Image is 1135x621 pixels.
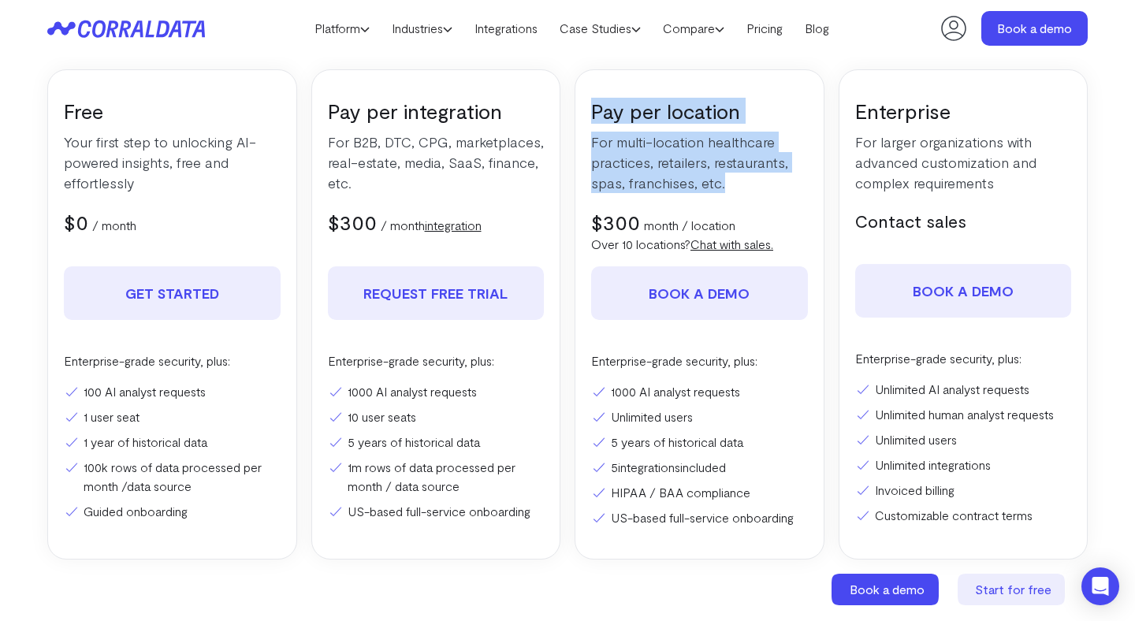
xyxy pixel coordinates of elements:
a: data source [127,478,192,493]
a: Case Studies [549,17,652,40]
h5: Contact sales [855,209,1072,232]
a: Compare [652,17,735,40]
p: For larger organizations with advanced customization and complex requirements [855,132,1072,193]
li: 5 years of historical data [328,433,545,452]
a: Integrations [463,17,549,40]
li: 5 years of historical data [591,433,808,452]
p: For B2B, DTC, CPG, marketplaces, real-estate, media, SaaS, finance, etc. [328,132,545,193]
li: 100 AI analyst requests [64,382,281,401]
a: integrations [618,459,680,474]
a: Book a demo [855,264,1072,318]
p: Over 10 locations? [591,235,808,254]
p: For multi-location healthcare practices, retailers, restaurants, spas, franchises, etc. [591,132,808,193]
a: Blog [794,17,840,40]
span: $300 [591,210,640,234]
li: Customizable contract terms [855,506,1072,525]
li: US-based full-service onboarding [591,508,808,527]
a: Book a demo [832,574,942,605]
a: Industries [381,17,463,40]
a: Pricing [735,17,794,40]
h3: Pay per integration [328,98,545,124]
h3: Enterprise [855,98,1072,124]
li: US-based full-service onboarding [328,502,545,521]
li: 5 included [591,458,808,477]
h3: Pay per location [591,98,808,124]
span: Start for free [975,582,1051,597]
a: Platform [303,17,381,40]
li: Unlimited human analyst requests [855,405,1072,424]
li: 1 user seat [64,407,281,426]
p: Enterprise-grade security, plus: [64,351,281,370]
a: integration [425,218,482,232]
a: Book a demo [591,266,808,320]
h3: Free [64,98,281,124]
a: Chat with sales. [690,236,773,251]
li: 1000 AI analyst requests [328,382,545,401]
li: Guided onboarding [64,502,281,521]
p: / month [92,216,136,235]
a: Get Started [64,266,281,320]
li: Invoiced billing [855,481,1072,500]
p: Enterprise-grade security, plus: [328,351,545,370]
p: / month [381,216,482,235]
li: HIPAA / BAA compliance [591,483,808,502]
p: Enterprise-grade security, plus: [855,349,1072,368]
a: REQUEST FREE TRIAL [328,266,545,320]
p: Enterprise-grade security, plus: [591,351,808,370]
li: Unlimited AI analyst requests [855,380,1072,399]
p: month / location [644,216,735,235]
p: Your first step to unlocking AI-powered insights, free and effortlessly [64,132,281,193]
span: $0 [64,210,88,234]
li: 1m rows of data processed per month / data source [328,458,545,496]
li: Unlimited users [591,407,808,426]
li: 1000 AI analyst requests [591,382,808,401]
li: Unlimited integrations [855,456,1072,474]
li: 1 year of historical data [64,433,281,452]
span: Book a demo [850,582,925,597]
li: Unlimited users [855,430,1072,449]
a: Start for free [958,574,1068,605]
div: Open Intercom Messenger [1081,567,1119,605]
li: 100k rows of data processed per month / [64,458,281,496]
span: $300 [328,210,377,234]
a: Book a demo [981,11,1088,46]
li: 10 user seats [328,407,545,426]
